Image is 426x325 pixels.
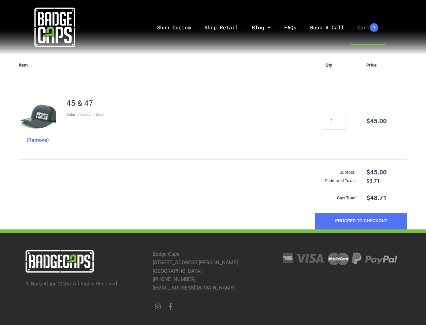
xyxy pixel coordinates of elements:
span: $48.71 [366,194,407,202]
button: Proceed to Checkout [315,213,407,230]
img: Credit Cards Accepted [279,250,399,267]
p: © BadgeCaps 2025 | All Rights Reserved [26,280,146,288]
div: Item [19,47,325,83]
span: Color: [66,112,76,117]
a: Book A Call [303,10,351,45]
a: Blog [245,10,277,45]
img: badgecaps white logo with green acccent [34,7,75,48]
a: 45 & 47 [66,99,93,108]
span: $45.00 [366,168,407,177]
button: (Remove) [27,136,49,144]
div: Price [366,47,407,83]
span: $3.71 [366,177,407,185]
a: Shop Retail [198,10,245,45]
span: Cart Total: [19,194,362,202]
a: [PHONE_NUMBER] [153,276,196,282]
a: [EMAIL_ADDRESS][DOMAIN_NAME] [153,285,235,291]
span: Subtotal: [19,168,362,177]
a: Shop Custom [150,10,198,45]
a: Cart1 [351,10,385,45]
span: Charcoal / Black [77,112,105,117]
a: Badge Caps[STREET_ADDRESS][PERSON_NAME][GEOGRAPHIC_DATA] [153,251,238,274]
img: badgecaps horizontal logo with green accent [26,250,94,273]
a: FAQs [277,10,303,45]
span: Estimated Taxes: [19,177,362,185]
nav: Menu [109,10,426,45]
div: Qty [325,47,366,83]
iframe: Chat Widget [392,292,426,325]
div: $45.00 [366,117,407,126]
